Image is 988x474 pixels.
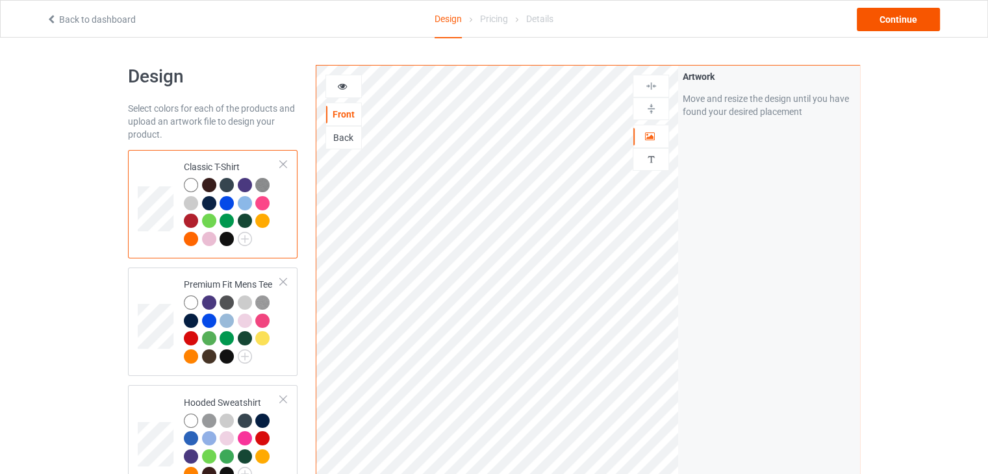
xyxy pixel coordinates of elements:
[128,150,298,258] div: Classic T-Shirt
[128,102,298,141] div: Select colors for each of the products and upload an artwork file to design your product.
[480,1,508,37] div: Pricing
[238,232,252,246] img: svg+xml;base64,PD94bWwgdmVyc2lvbj0iMS4wIiBlbmNvZGluZz0iVVRGLTgiPz4KPHN2ZyB3aWR0aD0iMjJweCIgaGVpZ2...
[184,160,281,245] div: Classic T-Shirt
[435,1,462,38] div: Design
[238,349,252,364] img: svg+xml;base64,PD94bWwgdmVyc2lvbj0iMS4wIiBlbmNvZGluZz0iVVRGLTgiPz4KPHN2ZyB3aWR0aD0iMjJweCIgaGVpZ2...
[326,131,361,144] div: Back
[128,268,298,376] div: Premium Fit Mens Tee
[46,14,136,25] a: Back to dashboard
[128,65,298,88] h1: Design
[683,70,855,83] div: Artwork
[326,108,361,121] div: Front
[645,80,657,92] img: svg%3E%0A
[683,92,855,118] div: Move and resize the design until you have found your desired placement
[526,1,553,37] div: Details
[645,153,657,166] img: svg%3E%0A
[857,8,940,31] div: Continue
[184,278,281,362] div: Premium Fit Mens Tee
[255,295,270,310] img: heather_texture.png
[645,103,657,115] img: svg%3E%0A
[255,178,270,192] img: heather_texture.png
